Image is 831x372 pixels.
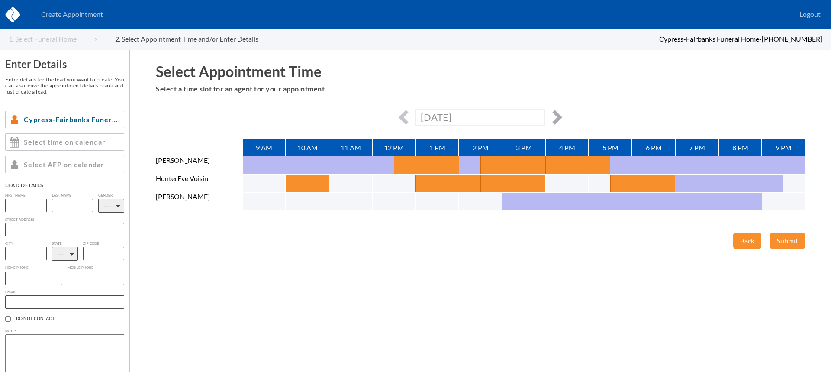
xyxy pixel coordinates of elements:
[52,242,78,246] label: State
[415,139,459,156] div: 1 PM
[16,316,124,321] span: Do Not Contact
[242,139,286,156] div: 9 AM
[156,193,242,211] div: [PERSON_NAME]
[83,242,125,246] label: Zip Code
[5,182,124,188] div: Lead Details
[156,63,805,80] h1: Select Appointment Time
[675,139,718,156] div: 7 PM
[5,266,62,270] label: Home Phone
[5,290,124,294] label: Email
[733,233,761,249] button: Back
[459,139,502,156] div: 2 PM
[24,116,120,123] span: Cypress-Fairbanks Funeral Home
[329,139,372,156] div: 11 AM
[5,58,124,70] h3: Enter Details
[98,194,124,197] label: Gender
[156,156,242,175] div: [PERSON_NAME]
[24,138,106,146] span: Select time on calendar
[718,139,762,156] div: 8 PM
[372,139,415,156] div: 12 PM
[5,218,124,222] label: Street Address
[762,139,805,156] div: 9 PM
[5,77,124,94] h6: Enter details for the lead you want to create. You can also leave the appointment details blank a...
[52,194,93,197] label: Last Name
[286,139,329,156] div: 10 AM
[659,35,762,43] span: Cypress-Fairbanks Funeral Home -
[156,85,805,93] h6: Select a time slot for an agent for your appointment
[589,139,632,156] div: 5 PM
[115,35,276,43] a: 2. Select Appointment Time and/or Enter Details
[24,161,104,168] span: Select AFP on calendar
[632,139,675,156] div: 6 PM
[770,233,805,249] button: Submit
[5,329,124,333] label: Notes
[545,139,589,156] div: 4 PM
[68,266,125,270] label: Mobile Phone
[156,175,242,193] div: HunterEve Voisin
[9,35,98,43] a: 1. Select Funeral Home
[5,242,47,246] label: City
[502,139,545,156] div: 3 PM
[5,194,47,197] label: First Name
[762,35,822,43] span: [PHONE_NUMBER]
